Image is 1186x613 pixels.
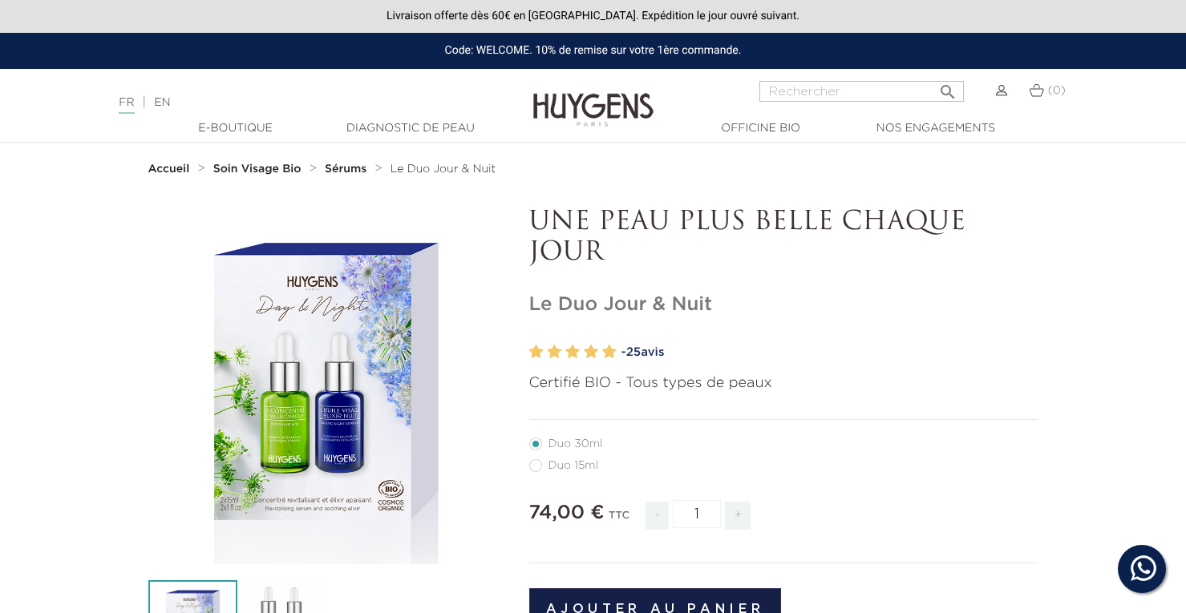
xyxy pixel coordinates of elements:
strong: Accueil [148,163,190,175]
h1: Le Duo Jour & Nuit [529,293,1038,317]
a: FR [119,97,134,114]
span: 74,00 € [529,503,605,522]
a: EN [154,97,170,108]
label: Duo 15ml [529,459,618,472]
div: | [111,93,482,112]
label: 1 [529,341,544,364]
img: Huygens [533,67,654,129]
label: 4 [584,341,598,364]
span: (0) [1048,85,1066,96]
a: -25avis [621,341,1038,365]
a: Accueil [148,163,193,175]
span: - [646,502,668,530]
label: 5 [602,341,617,364]
input: Rechercher [759,81,964,102]
label: Duo 30ml [529,438,622,450]
p: UNE PEAU PLUS BELLE CHAQUE JOUR [529,208,1038,269]
label: 3 [565,341,580,364]
button:  [933,76,962,98]
p: Certifié BIO - Tous types de peaux [529,373,1038,394]
strong: Sérums [325,163,366,175]
input: Quantité [673,500,721,528]
i:  [938,78,957,97]
span: Le Duo Jour & Nuit [391,163,496,175]
span: 25 [626,346,642,358]
a: E-Boutique [156,120,316,137]
span: + [725,502,751,530]
label: 2 [547,341,561,364]
a: Nos engagements [856,120,1016,137]
a: Sérums [325,163,370,175]
a: Le Duo Jour & Nuit [391,163,496,175]
a: Officine Bio [681,120,841,137]
div: TTC [609,498,629,542]
a: Soin Visage Bio [213,163,306,175]
strong: Soin Visage Bio [213,163,302,175]
a: Diagnostic de peau [330,120,491,137]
